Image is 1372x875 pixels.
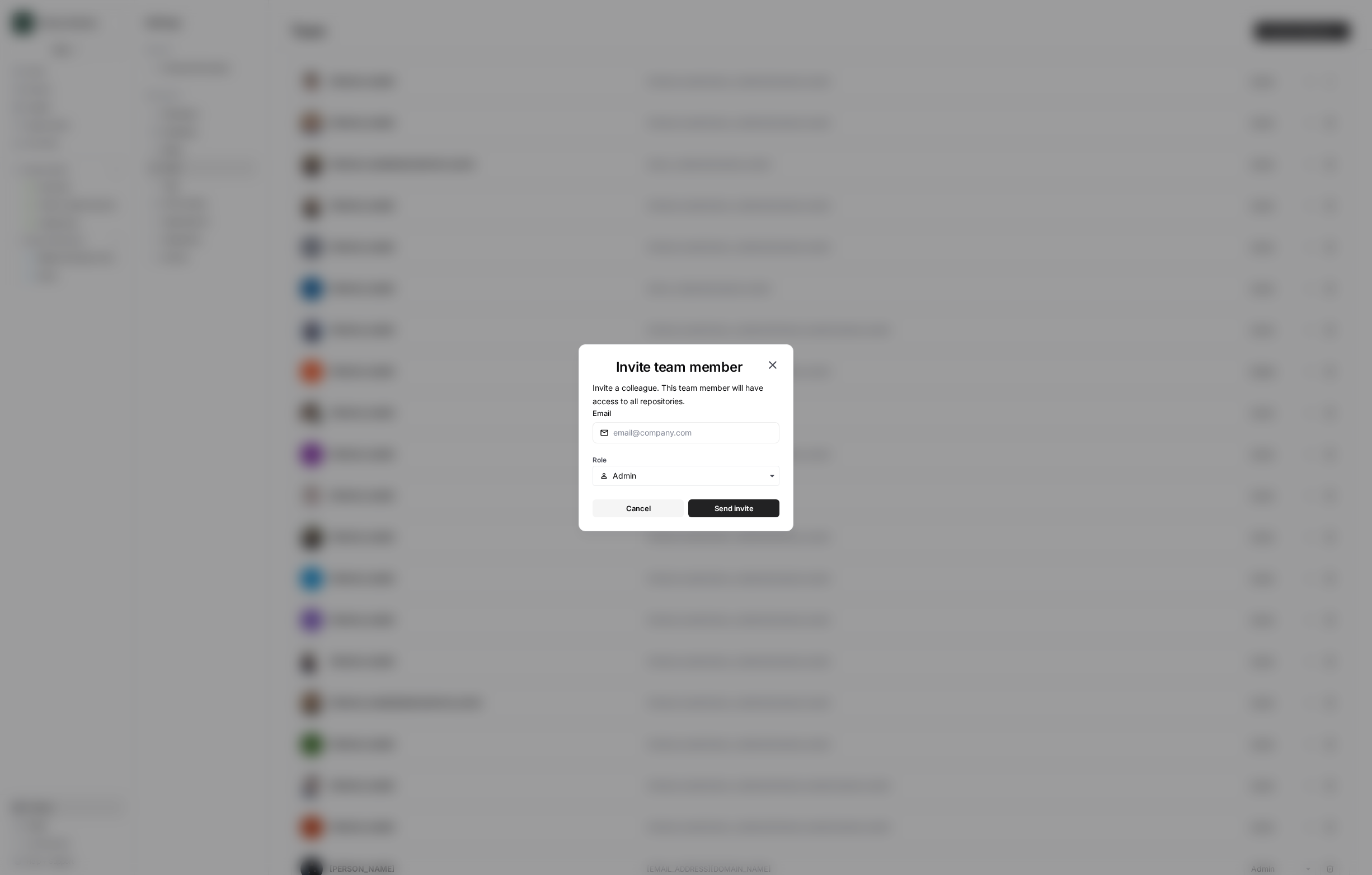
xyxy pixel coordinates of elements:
[688,499,779,517] button: Send invite
[593,408,779,419] label: Email
[613,470,772,481] input: Admin
[626,503,651,514] span: Cancel
[613,427,772,438] input: email@company.com
[715,503,754,514] span: Send invite
[593,456,607,464] span: Role
[593,499,684,517] button: Cancel
[593,383,763,406] span: Invite a colleague. This team member will have access to all repositories.
[593,358,766,376] h1: Invite team member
